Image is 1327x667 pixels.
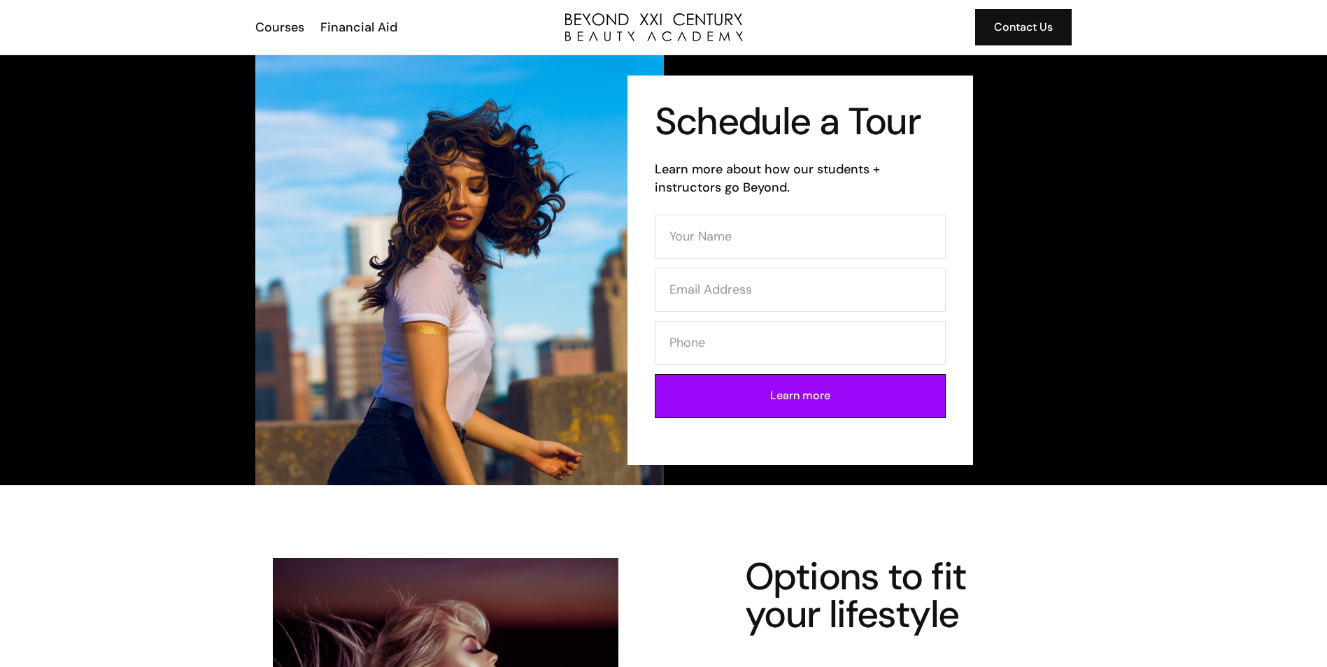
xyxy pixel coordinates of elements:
[255,18,304,36] div: Courses
[655,215,946,259] input: Your Name
[565,13,743,41] a: home
[655,321,946,365] input: Phone
[246,18,311,36] a: Courses
[655,215,946,427] form: Contact Form
[745,558,1018,633] h4: Options to fit your lifestyle
[975,9,1072,45] a: Contact Us
[655,374,946,418] input: Learn more
[320,18,397,36] div: Financial Aid
[255,55,664,485] img: beauty school student
[655,268,946,312] input: Email Address
[655,103,946,141] h1: Schedule a Tour
[994,18,1053,36] div: Contact Us
[655,160,946,196] h6: Learn more about how our students + instructors go Beyond.
[311,18,404,36] a: Financial Aid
